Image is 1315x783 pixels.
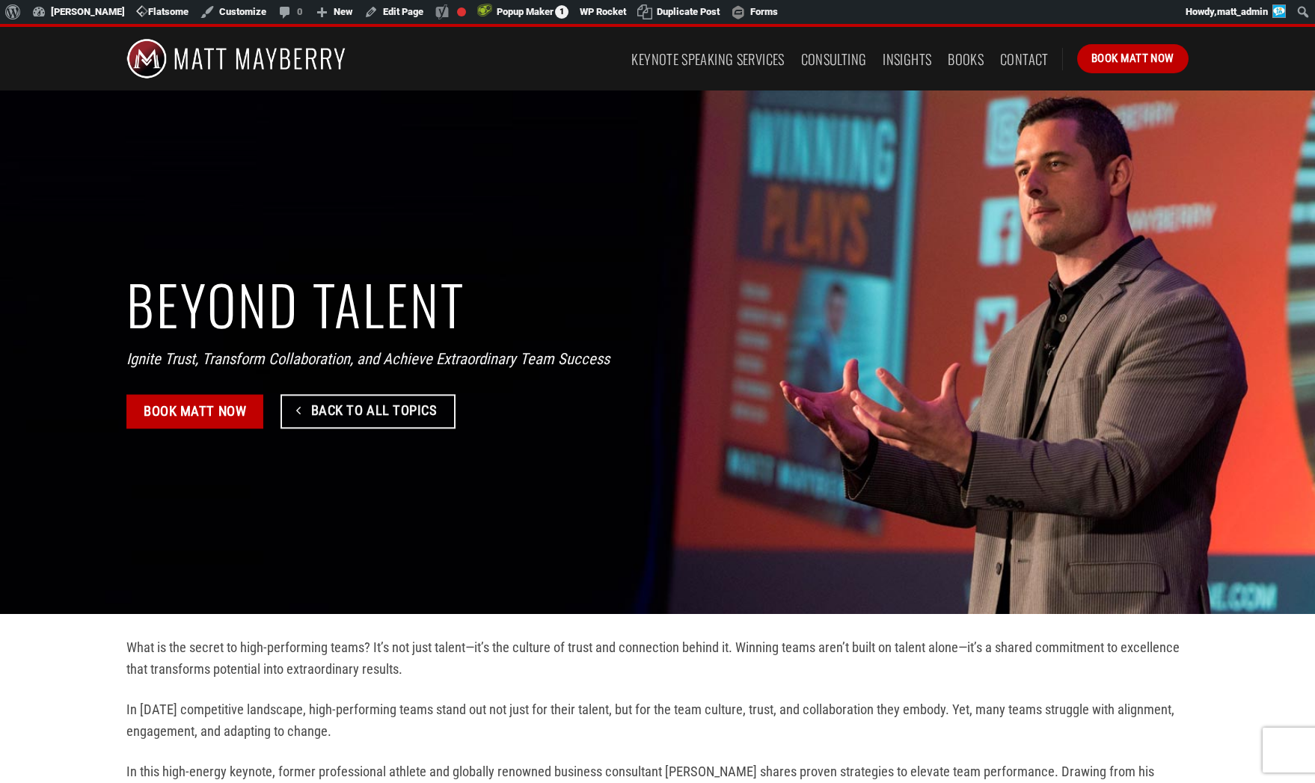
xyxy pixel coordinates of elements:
img: Matt Mayberry [126,27,346,90]
a: Back To All Topics [281,394,456,429]
a: Books [948,46,984,73]
em: Ignite Trust, Transform Collaboration, and Achieve Extraordinary Team Success [126,350,610,368]
p: What is the secret to high-performing teams? It’s not just talent—it’s the culture of trust and c... [126,636,1189,681]
span: Book Matt Now [144,400,246,422]
p: In [DATE] competitive landscape, high-performing teams stand out not just for their talent, but f... [126,698,1189,743]
span: matt_admin [1217,6,1268,17]
a: Contact [1000,46,1049,73]
a: Book Matt Now [1077,44,1189,73]
a: Keynote Speaking Services [631,46,784,73]
span: Back To All Topics [311,399,438,421]
div: Focus keyphrase not set [457,7,466,16]
a: Insights [883,46,931,73]
span: Book Matt Now [1091,49,1174,67]
a: Consulting [801,46,867,73]
strong: BEYOND TALENT [126,264,465,345]
span: 1 [555,5,568,19]
a: Book Matt Now [126,394,263,429]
